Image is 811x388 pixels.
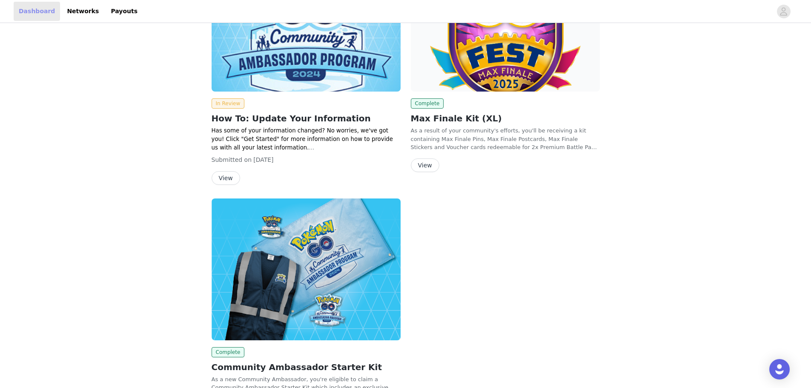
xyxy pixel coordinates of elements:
img: Pokémon GO Community Ambassador Program [212,198,401,340]
h2: Community Ambassador Starter Kit [212,361,401,374]
span: Submitted on [212,156,252,163]
h2: How To: Update Your Information [212,112,401,125]
button: View [212,171,240,185]
div: Open Intercom Messenger [769,359,790,379]
span: Has some of your information changed? No worries, we've got you! Click "Get Started" for more inf... [212,127,393,151]
a: Payouts [106,2,143,21]
span: Complete [212,347,245,357]
span: In Review [212,98,245,109]
a: Networks [62,2,104,21]
a: Dashboard [14,2,60,21]
p: As a result of your community's efforts, you'll be receiving a kit containing Max Finale Pins, Ma... [411,126,600,152]
div: avatar [779,5,788,18]
a: View [212,175,240,181]
span: Complete [411,98,444,109]
h2: Max Finale Kit (XL) [411,112,600,125]
button: View [411,158,439,172]
span: [DATE] [253,156,273,163]
a: View [411,162,439,169]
